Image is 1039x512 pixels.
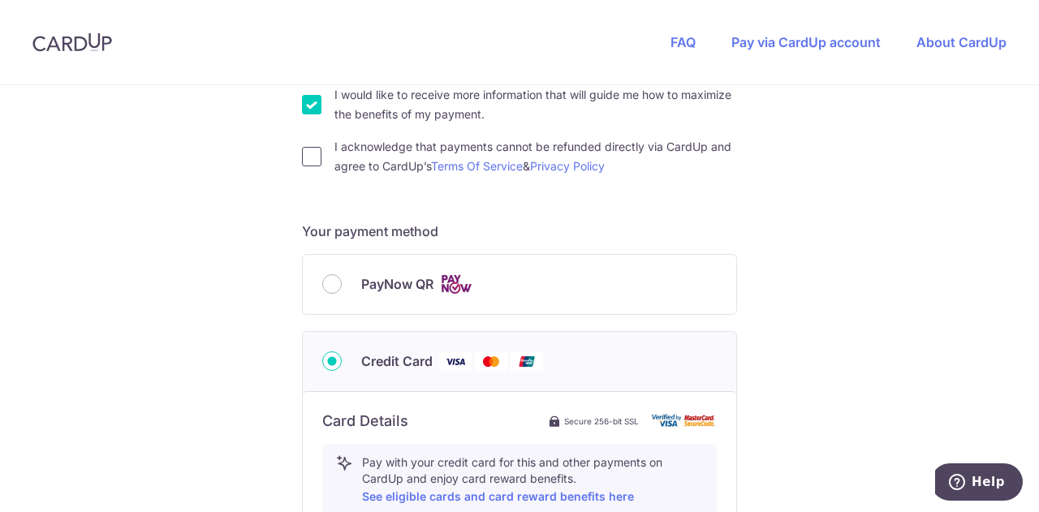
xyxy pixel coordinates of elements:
h5: Your payment method [302,222,737,241]
h6: Card Details [322,411,408,431]
label: I would like to receive more information that will guide me how to maximize the benefits of my pa... [334,85,737,124]
a: FAQ [670,34,696,50]
img: Union Pay [511,351,543,372]
a: Privacy Policy [530,159,605,173]
img: Cards logo [440,274,472,295]
a: Pay via CardUp account [731,34,881,50]
a: About CardUp [916,34,1007,50]
span: PayNow QR [361,274,433,294]
p: Pay with your credit card for this and other payments on CardUp and enjoy card reward benefits. [362,454,703,506]
iframe: Opens a widget where you can find more information [935,463,1023,504]
span: Credit Card [361,351,433,371]
img: Visa [439,351,472,372]
a: See eligible cards and card reward benefits here [362,489,634,503]
div: PayNow QR Cards logo [322,274,717,295]
img: Mastercard [475,351,507,372]
label: I acknowledge that payments cannot be refunded directly via CardUp and agree to CardUp’s & [334,137,737,176]
span: Secure 256-bit SSL [564,415,639,428]
img: card secure [652,414,717,428]
img: CardUp [32,32,112,52]
a: Terms Of Service [431,159,523,173]
div: Credit Card Visa Mastercard Union Pay [322,351,717,372]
